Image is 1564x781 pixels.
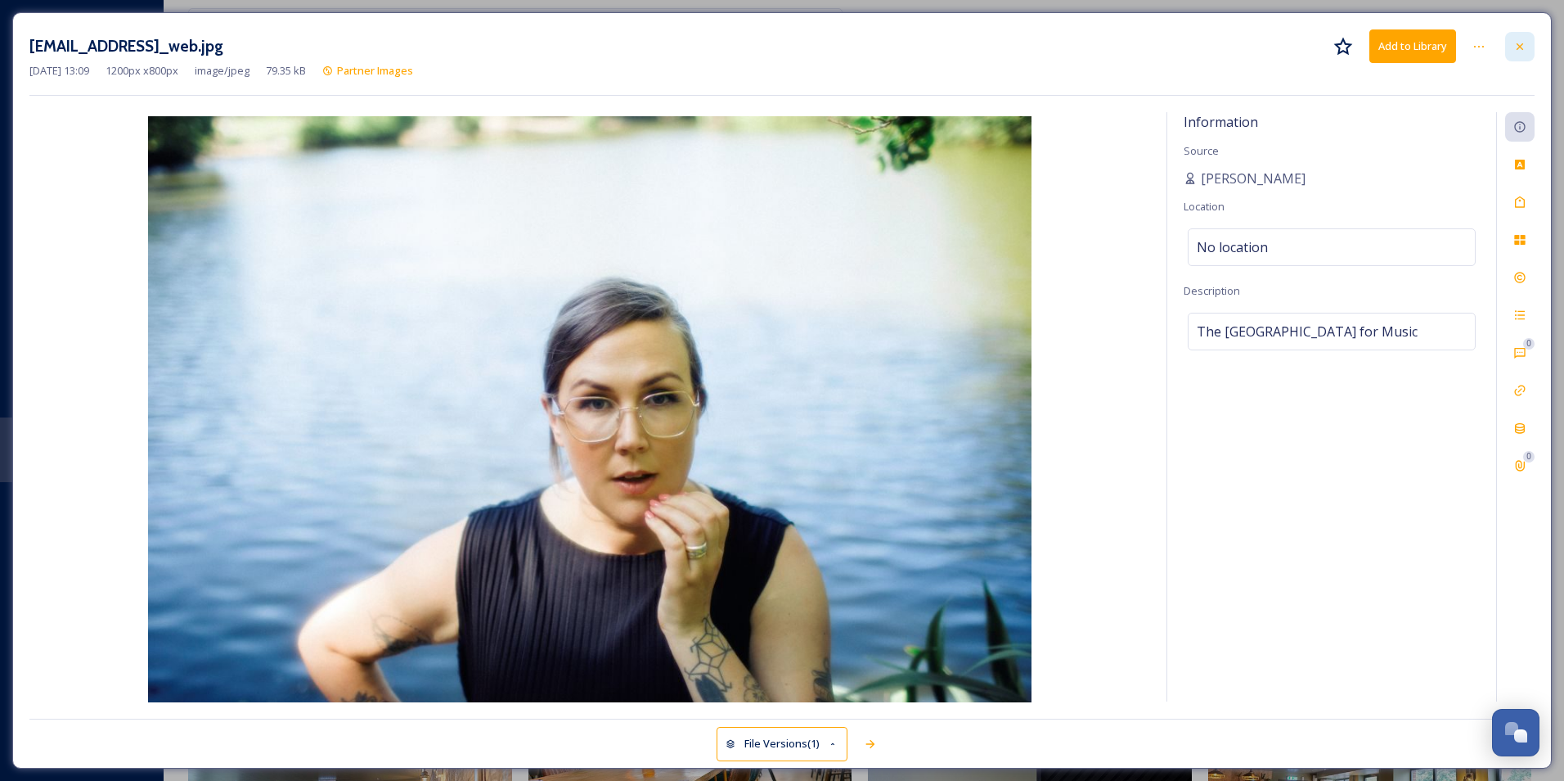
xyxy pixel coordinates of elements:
[1369,29,1456,63] button: Add to Library
[1184,199,1225,214] span: Location
[1523,338,1535,350] div: 0
[195,63,249,79] span: image/jpeg
[1197,237,1268,257] span: No location
[1523,451,1535,463] div: 0
[266,63,306,79] span: 79.35 kB
[1197,322,1418,341] span: The [GEOGRAPHIC_DATA] for Music
[1184,113,1258,131] span: Information
[106,63,178,79] span: 1200 px x 800 px
[1201,169,1306,188] span: [PERSON_NAME]
[29,34,223,58] h3: [EMAIL_ADDRESS]_web.jpg
[1184,283,1240,298] span: Description
[1492,709,1539,756] button: Open Chat
[337,63,413,78] span: Partner Images
[1184,143,1219,158] span: Source
[29,116,1150,706] img: beverley.knight%40theglasshouseicm.org-Nadia-Reid_web.jpg
[717,727,847,761] button: File Versions(1)
[29,63,89,79] span: [DATE] 13:09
